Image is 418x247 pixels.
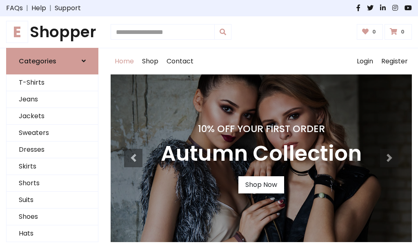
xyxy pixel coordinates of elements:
[6,23,98,41] a: EShopper
[7,125,98,141] a: Sweaters
[377,48,412,74] a: Register
[7,108,98,125] a: Jackets
[46,3,55,13] span: |
[370,28,378,36] span: 0
[111,48,138,74] a: Home
[6,3,23,13] a: FAQs
[161,141,362,166] h3: Autumn Collection
[7,175,98,192] a: Shorts
[238,176,284,193] a: Shop Now
[7,158,98,175] a: Skirts
[23,3,31,13] span: |
[7,225,98,242] a: Hats
[6,21,28,43] span: E
[161,123,362,135] h4: 10% Off Your First Order
[31,3,46,13] a: Help
[162,48,198,74] a: Contact
[385,24,412,40] a: 0
[55,3,81,13] a: Support
[6,48,98,74] a: Categories
[357,24,383,40] a: 0
[7,141,98,158] a: Dresses
[7,209,98,225] a: Shoes
[6,23,98,41] h1: Shopper
[399,28,407,36] span: 0
[7,91,98,108] a: Jeans
[7,192,98,209] a: Suits
[7,74,98,91] a: T-Shirts
[353,48,377,74] a: Login
[19,57,56,65] h6: Categories
[138,48,162,74] a: Shop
